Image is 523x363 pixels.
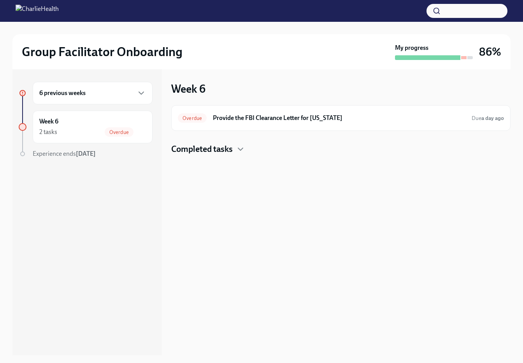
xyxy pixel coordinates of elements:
h2: Group Facilitator Onboarding [22,44,183,60]
a: OverdueProvide the FBI Clearance Letter for [US_STATE]Duea day ago [178,112,504,124]
div: 6 previous weeks [33,82,153,104]
strong: My progress [395,44,428,52]
strong: [DATE] [76,150,96,157]
strong: a day ago [481,115,504,122]
span: Overdue [105,129,133,135]
h3: Week 6 [171,82,205,96]
span: Overdue [178,115,207,121]
h6: Provide the FBI Clearance Letter for [US_STATE] [213,114,465,122]
span: August 26th, 2025 10:00 [472,115,504,122]
h3: 86% [479,45,501,59]
div: Completed tasks [171,143,511,155]
h6: 6 previous weeks [39,89,86,97]
span: Due [472,115,504,122]
h6: Week 6 [39,117,58,126]
span: Experience ends [33,150,96,157]
img: CharlieHealth [16,5,59,17]
a: Week 62 tasksOverdue [19,111,153,143]
div: 2 tasks [39,128,57,136]
h4: Completed tasks [171,143,233,155]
